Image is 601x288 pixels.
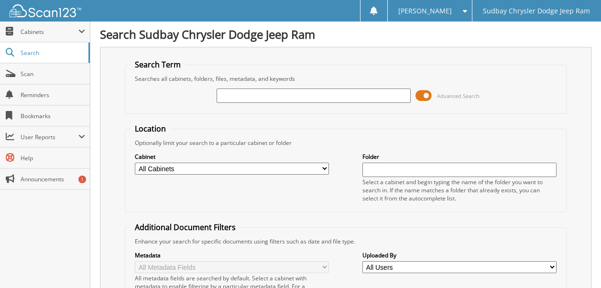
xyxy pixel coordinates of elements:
[130,123,171,134] legend: Location
[100,26,591,42] h1: Search Sudbay Chrysler Dodge Jeep Ram
[21,154,85,162] span: Help
[10,4,81,17] img: scan123-logo-white.svg
[21,175,85,183] span: Announcements
[130,222,240,233] legend: Additional Document Filters
[130,237,561,245] div: Enhance your search for specific documents using filters such as date and file type.
[362,251,557,259] label: Uploaded By
[437,92,480,100] span: Advanced Search
[21,28,78,36] span: Cabinets
[135,153,329,161] label: Cabinet
[130,75,561,83] div: Searches all cabinets, folders, files, metadata, and keywords
[21,112,85,120] span: Bookmarks
[483,8,590,14] span: Sudbay Chrysler Dodge Jeep Ram
[21,70,85,78] span: Scan
[130,59,186,70] legend: Search Term
[78,176,86,183] div: 1
[362,153,557,161] label: Folder
[21,91,85,99] span: Reminders
[135,251,329,259] label: Metadata
[398,8,452,14] span: [PERSON_NAME]
[21,133,78,141] span: User Reports
[130,139,561,147] div: Optionally limit your search to a particular cabinet or folder
[21,49,84,57] span: Search
[362,178,557,202] div: Select a cabinet and begin typing the name of the folder you want to search in. If the name match...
